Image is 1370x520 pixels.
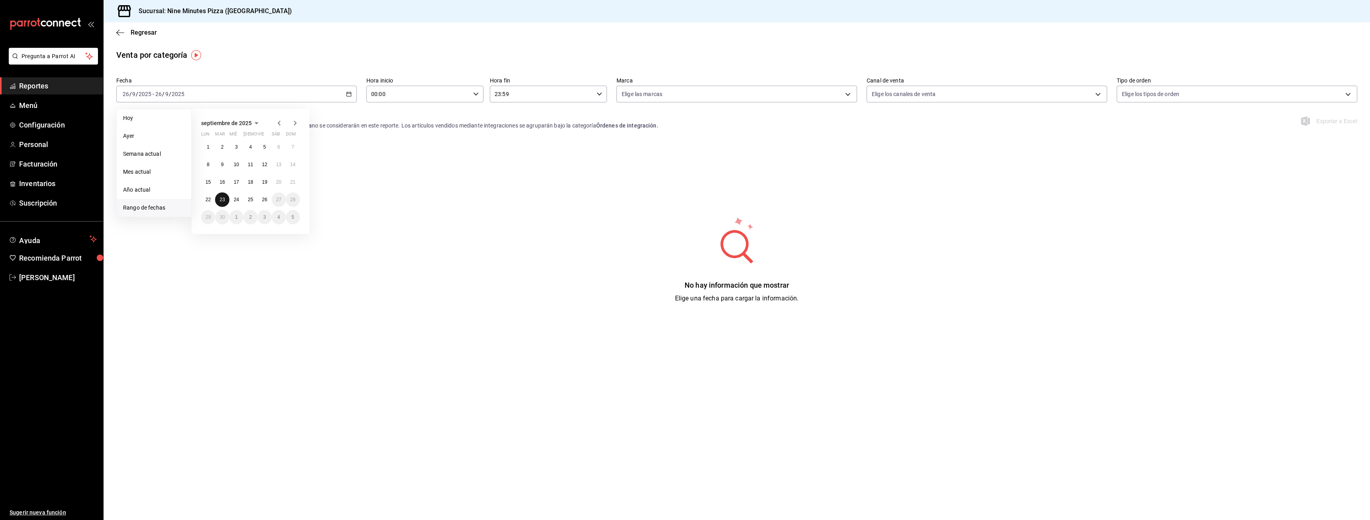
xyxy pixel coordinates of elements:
span: Elige las marcas [622,90,662,98]
input: -- [165,91,169,97]
abbr: 2 de septiembre de 2025 [221,144,224,150]
span: Elige los canales de venta [872,90,936,98]
abbr: 16 de septiembre de 2025 [219,179,225,185]
button: 8 de septiembre de 2025 [201,157,215,172]
abbr: 13 de septiembre de 2025 [276,162,281,167]
abbr: 20 de septiembre de 2025 [276,179,281,185]
span: / [129,91,132,97]
button: 10 de septiembre de 2025 [229,157,243,172]
button: 5 de septiembre de 2025 [258,140,272,154]
span: Menú [19,100,97,111]
button: 27 de septiembre de 2025 [272,192,286,207]
input: ---- [138,91,152,97]
button: 15 de septiembre de 2025 [201,175,215,189]
abbr: 15 de septiembre de 2025 [205,179,211,185]
input: ---- [171,91,185,97]
input: -- [155,91,162,97]
span: Mes actual [123,168,185,176]
input: -- [132,91,136,97]
abbr: 30 de septiembre de 2025 [219,214,225,220]
a: Pregunta a Parrot AI [6,58,98,66]
abbr: 10 de septiembre de 2025 [234,162,239,167]
abbr: 18 de septiembre de 2025 [248,179,253,185]
button: 7 de septiembre de 2025 [286,140,300,154]
button: open_drawer_menu [88,21,94,27]
label: Marca [616,78,857,83]
span: Regresar [131,29,157,36]
button: 22 de septiembre de 2025 [201,192,215,207]
span: Reportes [19,80,97,91]
abbr: viernes [258,131,264,140]
label: Tipo de orden [1117,78,1357,83]
span: Hoy [123,114,185,122]
span: [PERSON_NAME] [19,272,97,283]
span: Rango de fechas [123,204,185,212]
button: 4 de octubre de 2025 [272,210,286,224]
button: 2 de septiembre de 2025 [215,140,229,154]
abbr: 14 de septiembre de 2025 [290,162,296,167]
abbr: 4 de septiembre de 2025 [249,144,252,150]
strong: Órdenes de integración. [596,122,658,129]
abbr: 3 de octubre de 2025 [263,214,266,220]
button: Pregunta a Parrot AI [9,48,98,65]
button: 6 de septiembre de 2025 [272,140,286,154]
span: Recomienda Parrot [19,253,97,263]
abbr: 28 de septiembre de 2025 [290,197,296,202]
span: Sugerir nueva función [10,508,97,517]
abbr: 5 de octubre de 2025 [292,214,294,220]
button: 19 de septiembre de 2025 [258,175,272,189]
div: No hay información que mostrar [675,280,799,290]
span: Elige los tipos de orden [1122,90,1179,98]
span: Inventarios [19,178,97,189]
button: 3 de octubre de 2025 [258,210,272,224]
button: 28 de septiembre de 2025 [286,192,300,207]
img: Tooltip marker [191,50,201,60]
abbr: jueves [243,131,290,140]
span: Semana actual [123,150,185,158]
button: 1 de septiembre de 2025 [201,140,215,154]
span: Elige una fecha para cargar la información. [675,294,799,302]
button: 11 de septiembre de 2025 [243,157,257,172]
abbr: 9 de septiembre de 2025 [221,162,224,167]
abbr: 25 de septiembre de 2025 [248,197,253,202]
span: / [169,91,171,97]
abbr: 3 de septiembre de 2025 [235,144,238,150]
div: Venta por categoría [116,49,188,61]
button: 17 de septiembre de 2025 [229,175,243,189]
button: Regresar [116,29,157,36]
h3: Sucursal: Nine Minutes Pizza ([GEOGRAPHIC_DATA]) [132,6,292,16]
abbr: 21 de septiembre de 2025 [290,179,296,185]
button: 30 de septiembre de 2025 [215,210,229,224]
button: 20 de septiembre de 2025 [272,175,286,189]
button: 3 de septiembre de 2025 [229,140,243,154]
abbr: lunes [201,131,209,140]
abbr: 19 de septiembre de 2025 [262,179,267,185]
span: Año actual [123,186,185,194]
abbr: miércoles [229,131,237,140]
button: 12 de septiembre de 2025 [258,157,272,172]
span: Suscripción [19,198,97,208]
abbr: martes [215,131,225,140]
button: 13 de septiembre de 2025 [272,157,286,172]
span: Ayer [123,132,185,140]
button: 16 de septiembre de 2025 [215,175,229,189]
input: -- [122,91,129,97]
button: 21 de septiembre de 2025 [286,175,300,189]
label: Fecha [116,78,357,83]
button: 18 de septiembre de 2025 [243,175,257,189]
span: Facturación [19,159,97,169]
abbr: 4 de octubre de 2025 [277,214,280,220]
button: septiembre de 2025 [201,118,261,128]
button: 24 de septiembre de 2025 [229,192,243,207]
label: Hora fin [490,78,607,83]
abbr: 29 de septiembre de 2025 [205,214,211,220]
span: / [162,91,164,97]
abbr: 1 de octubre de 2025 [235,214,238,220]
span: Personal [19,139,97,150]
button: 5 de octubre de 2025 [286,210,300,224]
abbr: 11 de septiembre de 2025 [248,162,253,167]
button: 14 de septiembre de 2025 [286,157,300,172]
button: 29 de septiembre de 2025 [201,210,215,224]
button: 23 de septiembre de 2025 [215,192,229,207]
span: Ayuda [19,234,86,244]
